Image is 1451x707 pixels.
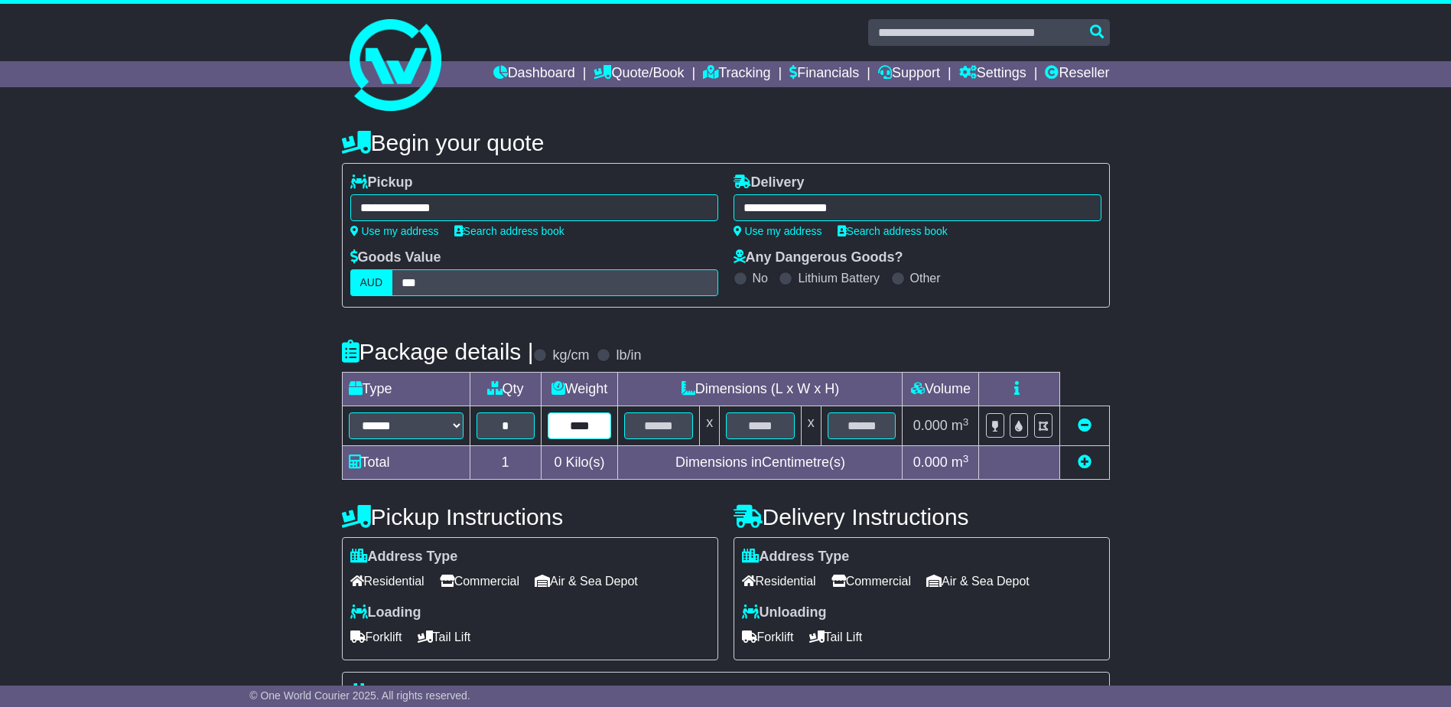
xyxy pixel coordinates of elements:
td: x [700,406,720,446]
label: lb/in [616,347,641,364]
a: Settings [959,61,1026,87]
label: Pallet [350,683,405,700]
span: Forklift [742,625,794,649]
label: Loading [350,604,421,621]
a: Financials [789,61,859,87]
label: Unloading [742,604,827,621]
span: Air & Sea Depot [926,569,1030,593]
h4: Begin your quote [342,130,1110,155]
span: Forklift [350,625,402,649]
span: Tail Lift [418,625,471,649]
span: Residential [350,569,425,593]
td: Total [342,446,470,480]
a: Support [878,61,940,87]
span: Air & Sea Depot [535,569,638,593]
sup: 3 [963,416,969,428]
a: Use my address [350,225,439,237]
span: Tail Lift [809,625,863,649]
td: Qty [470,373,541,406]
label: AUD [350,269,393,296]
h4: Delivery Instructions [734,504,1110,529]
span: 0.000 [913,454,948,470]
a: Add new item [1078,454,1092,470]
h4: Package details | [342,339,534,364]
label: Delivery [734,174,805,191]
h4: Pickup Instructions [342,504,718,529]
td: 1 [470,446,541,480]
td: Dimensions in Centimetre(s) [618,446,903,480]
a: Remove this item [1078,418,1092,433]
label: kg/cm [552,347,589,364]
a: Tracking [703,61,770,87]
td: Weight [541,373,618,406]
span: 0.000 [913,418,948,433]
label: Other [910,271,941,285]
td: x [801,406,821,446]
a: Quote/Book [594,61,684,87]
label: Address Type [350,549,458,565]
label: Pickup [350,174,413,191]
label: Any Dangerous Goods? [734,249,903,266]
label: Goods Value [350,249,441,266]
sup: 3 [963,453,969,464]
td: Type [342,373,470,406]
a: Reseller [1045,61,1109,87]
span: m [952,454,969,470]
a: Use my address [734,225,822,237]
label: No [753,271,768,285]
td: Volume [903,373,979,406]
a: Dashboard [493,61,575,87]
a: Search address book [454,225,564,237]
span: 0 [554,454,561,470]
span: Commercial [440,569,519,593]
span: m [952,418,969,433]
a: Search address book [838,225,948,237]
label: Lithium Battery [798,271,880,285]
td: Dimensions (L x W x H) [618,373,903,406]
span: Residential [742,569,816,593]
td: Kilo(s) [541,446,618,480]
label: Address Type [742,549,850,565]
span: © One World Courier 2025. All rights reserved. [249,689,470,702]
span: Commercial [831,569,911,593]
